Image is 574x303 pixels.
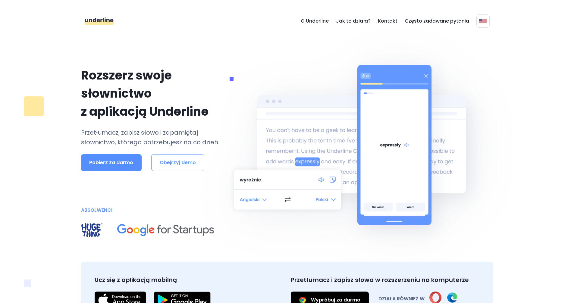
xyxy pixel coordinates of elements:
[378,295,425,302] font: DZIAŁA RÓWNIEŻ W
[291,276,469,284] font: Przetłumacz i zapisz słowa w rozszerzeniu na komputerze
[81,103,209,120] font: z aplikacją Underline
[336,17,371,24] font: Jak to działa?
[151,154,204,171] button: Obejrzyj demo
[229,51,489,249] img: aplikacja do nauki języka z fiszkami podkreślającymi
[401,12,473,30] a: Często zadawane pytania
[81,154,142,171] button: Pobierz za darmo
[374,12,401,30] a: Kontakt
[297,12,332,30] a: O Underline
[85,17,114,25] img: aplikacja do nauki języka angielskiego
[89,159,133,166] font: Pobierz za darmo
[81,218,103,242] img: absolwenci czegoś wielkiego
[81,207,112,214] font: ABSOLWENCI
[95,276,177,284] font: Ucz się z aplikacją mobilną
[301,17,329,24] font: O Underline
[160,159,196,166] font: Obejrzyj demo
[81,67,172,102] font: Rozszerz swoje słownictwo
[479,19,487,23] img: podkreśl angielską flagę
[332,12,374,30] a: Jak to działa?
[405,17,469,24] font: Często zadawane pytania
[81,128,219,146] font: Przetłumacz, zapisz słowo i zapamiętaj słownictwo, którego potrzebujesz na co dzień.
[117,224,214,236] img: absolwenci Google dla startupów
[378,17,397,24] font: Kontakt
